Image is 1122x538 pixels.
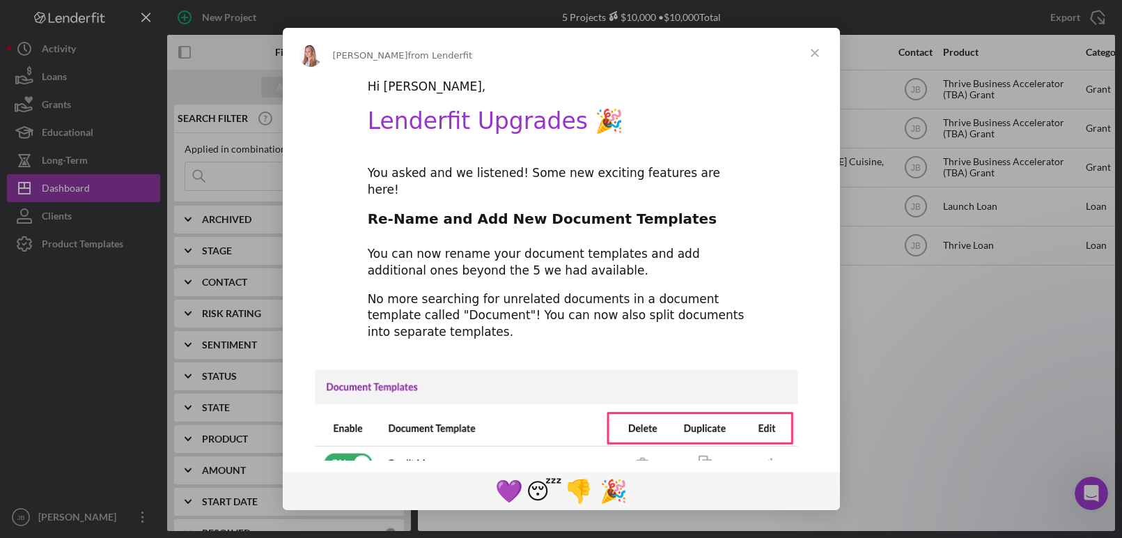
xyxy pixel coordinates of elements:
span: tada reaction [596,474,631,507]
h1: Lenderfit Upgrades 🎉 [368,107,755,144]
span: 💜 [495,478,523,505]
div: No more searching for unrelated documents in a document template called "Document"! You can now a... [368,291,755,341]
span: [PERSON_NAME] [333,50,408,61]
span: 🎉 [600,478,628,505]
div: You can now rename your document templates and add additional ones beyond the 5 we had available. [368,246,755,279]
span: 😴 [527,478,562,505]
img: Profile image for Allison [299,45,322,67]
div: Hi [PERSON_NAME], [368,79,755,95]
h2: Re-Name and Add New Document Templates [368,210,755,236]
span: 👎 [565,478,593,505]
span: purple heart reaction [492,474,527,507]
div: You asked and we listened! Some new exciting features are here! [368,165,755,199]
span: sleeping reaction [527,474,561,507]
span: 1 reaction [561,474,596,507]
span: Close [790,28,840,78]
span: from Lenderfit [408,50,473,61]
